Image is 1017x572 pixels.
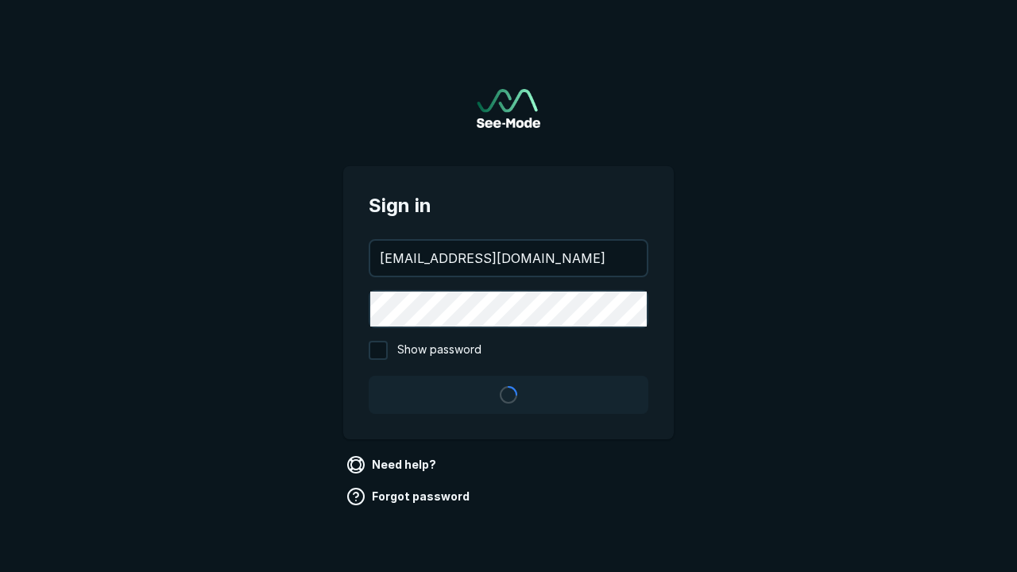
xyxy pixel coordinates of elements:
img: See-Mode Logo [477,89,540,128]
span: Sign in [369,191,648,220]
span: Show password [397,341,481,360]
input: your@email.com [370,241,647,276]
a: Forgot password [343,484,476,509]
a: Need help? [343,452,443,477]
a: Go to sign in [477,89,540,128]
